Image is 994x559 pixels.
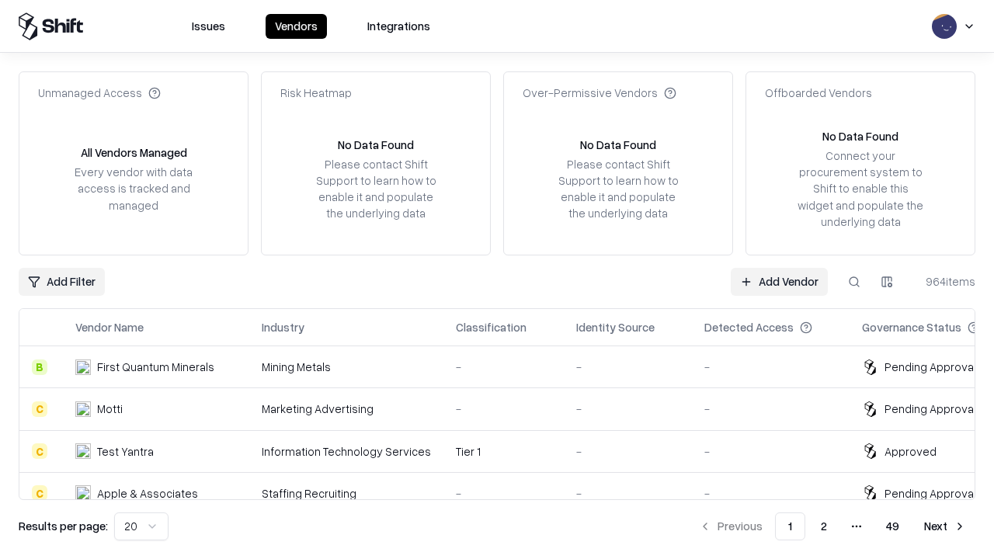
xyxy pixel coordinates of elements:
div: Test Yantra [97,443,154,460]
button: Next [915,512,975,540]
div: Please contact Shift Support to learn how to enable it and populate the underlying data [554,156,683,222]
button: Issues [182,14,235,39]
div: No Data Found [338,137,414,153]
div: No Data Found [580,137,656,153]
nav: pagination [690,512,975,540]
div: C [32,485,47,501]
img: Motti [75,401,91,417]
div: Marketing Advertising [262,401,431,417]
div: Pending Approval [885,401,976,417]
div: - [704,485,837,502]
div: Detected Access [704,319,794,335]
div: - [456,359,551,375]
button: 1 [775,512,805,540]
div: - [456,401,551,417]
div: C [32,443,47,459]
div: - [704,359,837,375]
div: Pending Approval [885,485,976,502]
div: Connect your procurement system to Shift to enable this widget and populate the underlying data [796,148,925,230]
div: Pending Approval [885,359,976,375]
div: - [576,485,679,502]
div: - [704,443,837,460]
div: Classification [456,319,527,335]
div: Industry [262,319,304,335]
div: - [576,401,679,417]
div: Identity Source [576,319,655,335]
div: Information Technology Services [262,443,431,460]
div: B [32,359,47,375]
button: Vendors [266,14,327,39]
div: Every vendor with data access is tracked and managed [69,164,198,213]
button: Add Filter [19,268,105,296]
div: - [576,359,679,375]
div: Tier 1 [456,443,551,460]
img: Apple & Associates [75,485,91,501]
p: Results per page: [19,518,108,534]
button: Integrations [358,14,440,39]
div: Offboarded Vendors [765,85,872,101]
div: Approved [885,443,937,460]
button: 49 [874,512,912,540]
div: - [704,401,837,417]
img: Test Yantra [75,443,91,459]
div: Apple & Associates [97,485,198,502]
div: Mining Metals [262,359,431,375]
button: 2 [808,512,839,540]
div: - [576,443,679,460]
div: First Quantum Minerals [97,359,214,375]
img: First Quantum Minerals [75,359,91,375]
div: All Vendors Managed [81,144,187,161]
div: Unmanaged Access [38,85,161,101]
div: 964 items [913,273,975,290]
div: C [32,401,47,417]
div: Vendor Name [75,319,144,335]
div: Staffing Recruiting [262,485,431,502]
div: - [456,485,551,502]
div: Governance Status [862,319,961,335]
a: Add Vendor [731,268,828,296]
div: No Data Found [822,128,898,144]
div: Risk Heatmap [280,85,352,101]
div: Please contact Shift Support to learn how to enable it and populate the underlying data [311,156,440,222]
div: Over-Permissive Vendors [523,85,676,101]
div: Motti [97,401,123,417]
